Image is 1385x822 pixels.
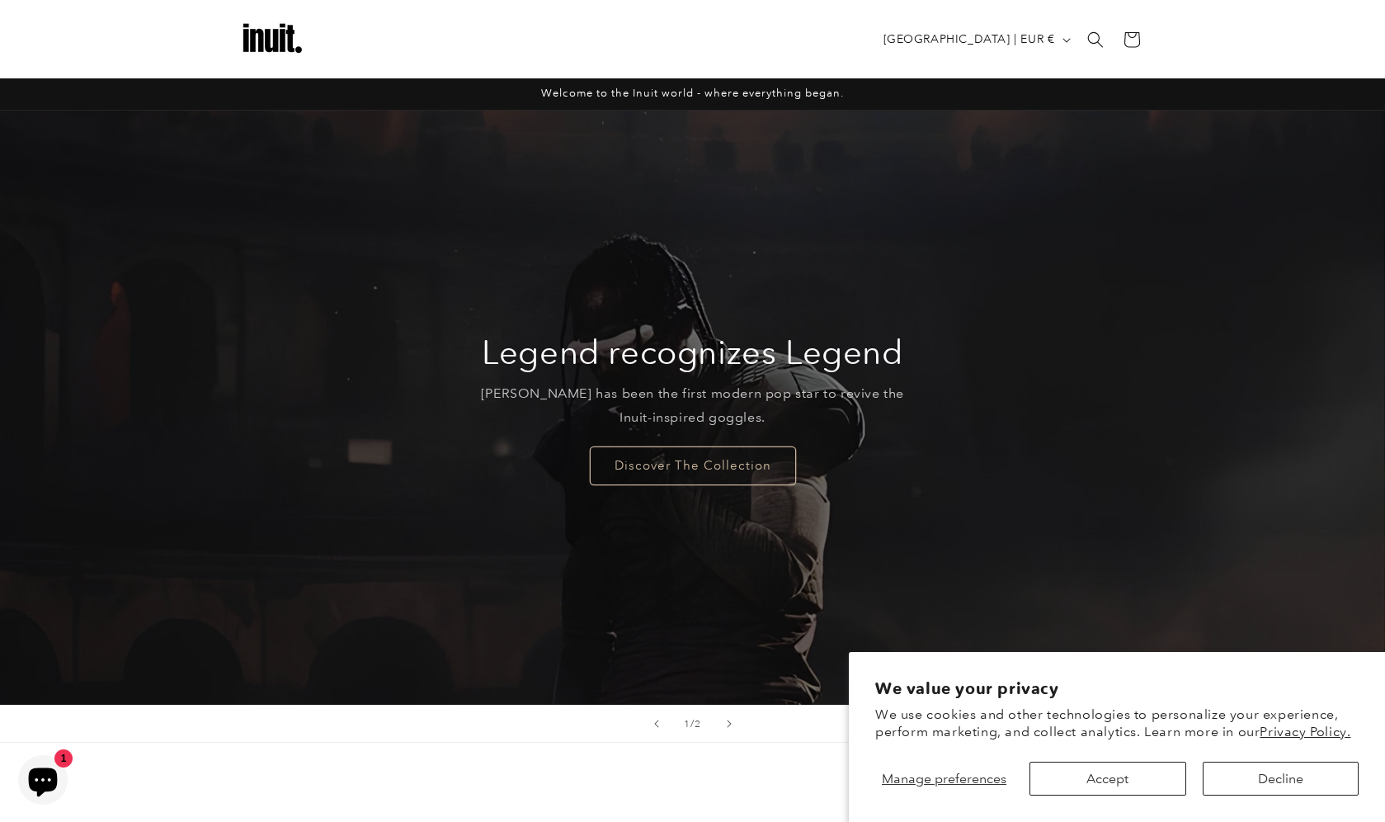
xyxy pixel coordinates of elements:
span: Welcome to the Inuit world - where everything began. [541,87,844,99]
span: / [690,716,695,732]
span: 1 [684,716,690,732]
h2: Legend recognizes Legend [482,331,902,374]
summary: Search [1077,21,1114,58]
button: [GEOGRAPHIC_DATA] | EUR € [874,24,1077,55]
button: Decline [1203,762,1359,796]
span: 2 [695,716,701,732]
inbox-online-store-chat: Shopify online store chat [13,755,73,809]
button: Accept [1029,762,1185,796]
div: Announcement [239,78,1147,110]
button: Manage preferences [875,762,1013,796]
img: Inuit Logo [239,7,305,73]
button: Previous slide [638,706,675,742]
p: [PERSON_NAME] has been the first modern pop star to revive the Inuit-inspired goggles. [468,382,917,430]
span: Manage preferences [882,771,1006,787]
button: Next slide [711,706,747,742]
h2: We value your privacy [875,678,1359,699]
p: We use cookies and other technologies to personalize your experience, perform marketing, and coll... [875,706,1359,741]
a: Discover The Collection [590,446,796,484]
span: [GEOGRAPHIC_DATA] | EUR € [883,31,1055,48]
a: Privacy Policy. [1260,724,1350,739]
